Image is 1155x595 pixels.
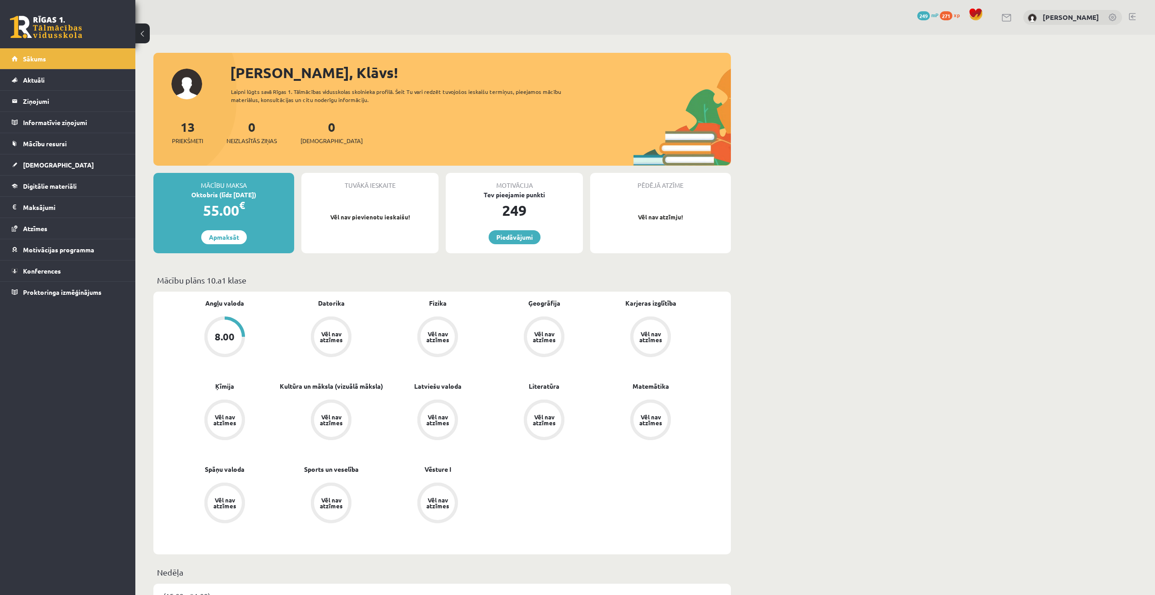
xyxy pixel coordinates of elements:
[278,316,384,359] a: Vēl nav atzīmes
[638,414,663,426] div: Vēl nav atzīmes
[384,316,491,359] a: Vēl nav atzīmes
[931,11,938,19] span: mP
[12,197,124,218] a: Maksājumi
[12,282,124,302] a: Proktoringa izmēģinājums
[12,154,124,175] a: [DEMOGRAPHIC_DATA]
[23,224,47,232] span: Atzīmes
[23,161,94,169] span: [DEMOGRAPHIC_DATA]
[212,414,237,426] div: Vēl nav atzīmes
[23,182,77,190] span: Digitālie materiāli
[531,331,557,343] div: Vēl nav atzīmes
[215,332,235,342] div: 8.00
[491,316,597,359] a: Vēl nav atzīmes
[304,465,359,474] a: Sports un veselība
[12,91,124,112] a: Ziņojumi
[153,200,294,221] div: 55.00
[425,465,451,474] a: Vēsture I
[23,267,61,275] span: Konferences
[625,298,676,308] a: Karjeras izglītība
[940,11,964,19] a: 271 xp
[226,119,277,145] a: 0Neizlasītās ziņas
[529,381,559,391] a: Literatūra
[231,88,577,104] div: Laipni lūgts savā Rīgas 1. Tālmācības vidusskolas skolnieka profilā. Šeit Tu vari redzēt tuvojošo...
[153,190,294,200] div: Oktobris (līdz [DATE])
[10,16,82,38] a: Rīgas 1. Tālmācības vidusskola
[157,566,727,578] p: Nedēļa
[414,381,462,391] a: Latviešu valoda
[590,173,731,190] div: Pēdējā atzīme
[306,213,434,222] p: Vēl nav pievienotu ieskaišu!
[12,133,124,154] a: Mācību resursi
[201,230,247,244] a: Apmaksāt
[12,176,124,196] a: Digitālie materiāli
[1028,14,1037,23] img: Klāvs Krūziņš
[12,218,124,239] a: Atzīmes
[226,136,277,145] span: Neizlasītās ziņas
[12,239,124,260] a: Motivācijas programma
[595,213,726,222] p: Vēl nav atzīmju!
[633,381,669,391] a: Matemātika
[489,230,541,244] a: Piedāvājumi
[23,76,45,84] span: Aktuāli
[638,331,663,343] div: Vēl nav atzīmes
[446,200,583,221] div: 249
[940,11,952,20] span: 271
[429,298,447,308] a: Fizika
[171,400,278,442] a: Vēl nav atzīmes
[171,316,278,359] a: 8.00
[172,136,203,145] span: Priekšmeti
[278,483,384,525] a: Vēl nav atzīmes
[205,298,244,308] a: Angļu valoda
[446,190,583,200] div: Tev pieejamie punkti
[531,414,557,426] div: Vēl nav atzīmes
[205,465,245,474] a: Spāņu valoda
[278,400,384,442] a: Vēl nav atzīmes
[917,11,938,19] a: 249 mP
[300,119,363,145] a: 0[DEMOGRAPHIC_DATA]
[23,112,124,133] legend: Informatīvie ziņojumi
[425,497,450,509] div: Vēl nav atzīmes
[23,139,67,148] span: Mācību resursi
[230,62,731,84] div: [PERSON_NAME], Klāvs!
[172,119,203,145] a: 13Priekšmeti
[446,173,583,190] div: Motivācija
[425,331,450,343] div: Vēl nav atzīmes
[425,414,450,426] div: Vēl nav atzīmes
[23,91,124,112] legend: Ziņojumi
[215,381,234,391] a: Ķīmija
[23,55,46,63] span: Sākums
[23,197,124,218] legend: Maksājumi
[597,316,704,359] a: Vēl nav atzīmes
[12,48,124,69] a: Sākums
[917,11,930,20] span: 249
[597,400,704,442] a: Vēl nav atzīmes
[319,414,344,426] div: Vēl nav atzīmes
[12,112,124,133] a: Informatīvie ziņojumi
[384,400,491,442] a: Vēl nav atzīmes
[319,331,344,343] div: Vēl nav atzīmes
[384,483,491,525] a: Vēl nav atzīmes
[528,298,560,308] a: Ģeogrāfija
[153,173,294,190] div: Mācību maksa
[491,400,597,442] a: Vēl nav atzīmes
[301,173,439,190] div: Tuvākā ieskaite
[212,497,237,509] div: Vēl nav atzīmes
[1043,13,1099,22] a: [PERSON_NAME]
[280,381,383,391] a: Kultūra un māksla (vizuālā māksla)
[12,260,124,281] a: Konferences
[171,483,278,525] a: Vēl nav atzīmes
[319,497,344,509] div: Vēl nav atzīmes
[23,288,102,296] span: Proktoringa izmēģinājums
[23,246,94,254] span: Motivācijas programma
[954,11,960,19] span: xp
[300,136,363,145] span: [DEMOGRAPHIC_DATA]
[12,70,124,90] a: Aktuāli
[318,298,345,308] a: Datorika
[157,274,727,286] p: Mācību plāns 10.a1 klase
[239,199,245,212] span: €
